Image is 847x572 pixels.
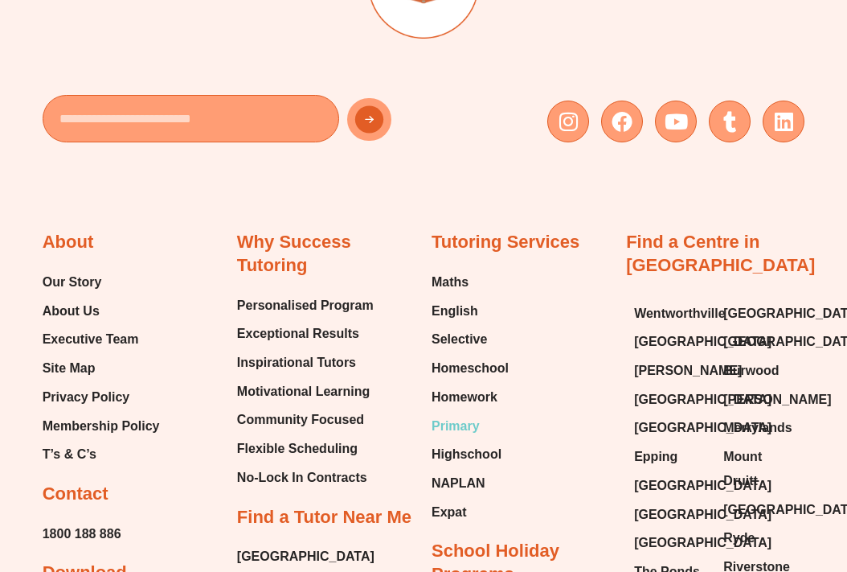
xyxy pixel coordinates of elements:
span:  [197,80,210,93]
span: [GEOGRAPHIC_DATA] [634,330,771,354]
span:  [216,147,223,154]
span: R [191,147,196,154]
span: Merrylands [723,416,792,440]
span: Epping [634,445,677,469]
span: V [85,138,90,145]
span: V [100,138,104,145]
span: H [158,138,162,145]
span: ( [104,166,107,173]
span: L [211,138,215,145]
span: P [293,138,298,145]
span: H [119,138,124,145]
span: O [195,147,201,154]
span: G [84,80,94,93]
span: About Us [43,299,100,323]
a: Highschool [432,442,509,467]
span: Exceptional Results [237,322,359,346]
a: [GEOGRAPHIC_DATA] [723,498,796,522]
a: Selective [432,327,509,352]
span: D [68,147,72,154]
a: T’s & C’s [43,442,160,467]
span: R [198,147,203,154]
a: Merrylands [723,416,796,440]
span:  [143,138,150,145]
span: K [196,138,201,145]
span: D [164,147,169,154]
span: H [183,147,188,154]
span: W [307,138,313,145]
a: Personalised Program [237,294,374,318]
a: Community Focused [237,408,374,432]
span: Executive Team [43,327,139,352]
span:  [103,138,110,145]
span:  [202,80,215,93]
a: [PERSON_NAME] [723,388,796,412]
span: W [234,147,240,154]
span: U [283,138,288,145]
span: Q [115,138,121,145]
span: Z [171,138,175,145]
span: Selective [432,327,487,352]
a: Ryde [723,526,796,550]
a: No-Lock In Contracts [237,466,374,490]
span: X [289,138,294,145]
span: J [212,147,215,154]
span: H [216,138,221,145]
span: L [129,147,133,154]
span:  [277,138,284,145]
span: G [148,147,153,154]
span: D [94,166,99,173]
span:  [262,138,269,145]
span: L [182,138,186,145]
a: [GEOGRAPHIC_DATA] [237,545,374,569]
span:  [235,138,243,145]
span: I [189,147,190,154]
a: Homework [432,385,509,409]
a: Wentworthville [634,302,707,326]
span: V [227,80,236,93]
span: W [178,147,184,154]
span: L [179,138,183,145]
span: L [138,80,145,93]
span:  [135,138,142,145]
span:  [96,138,104,145]
span: Community Focused [237,408,364,432]
span: W [344,138,350,145]
span:  [194,80,207,93]
span: Expat [432,500,467,525]
span: Q [326,138,332,145]
span: Maths [432,270,469,294]
span: H [152,147,157,154]
span: Q [209,147,215,154]
span: Q [144,147,149,154]
span: V [104,80,113,93]
span:  [76,138,83,145]
span: $ [68,138,72,145]
a: Primary [432,414,509,438]
span: X [322,138,327,145]
span: T’s & C’s [43,442,96,467]
span: W [203,138,210,145]
span: \ [92,138,94,145]
span:  [95,147,102,154]
span: \ [92,147,93,154]
span: [GEOGRAPHIC_DATA] [634,388,771,412]
span: Q [76,80,86,93]
span: W [137,147,143,154]
span:  [250,80,263,93]
span: / [114,166,116,173]
span: H [168,80,178,93]
form: New Form [43,95,415,150]
span:  [309,138,316,145]
span: G [329,138,335,145]
span: V [186,80,195,93]
span: W [245,138,252,145]
span:  [95,121,105,131]
span:  [137,138,145,145]
span: Privacy Policy [43,385,130,409]
span: R [316,138,321,145]
span: [ [175,80,178,93]
span: D [88,138,93,145]
span: Z [99,147,103,154]
span: O [130,138,136,145]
